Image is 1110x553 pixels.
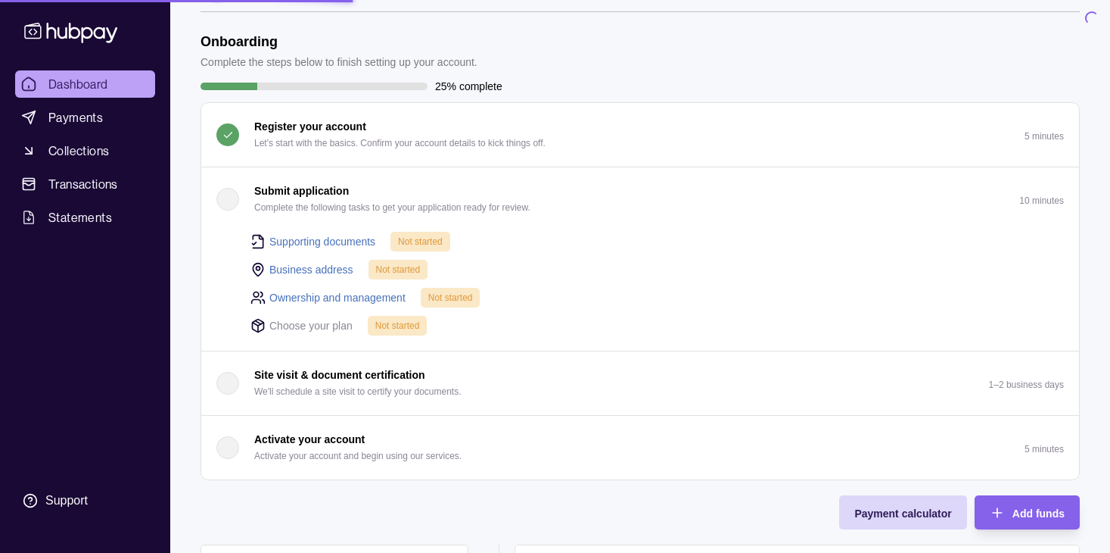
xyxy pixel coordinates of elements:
button: Site visit & document certification We'll schedule a site visit to certify your documents.1–2 bus... [201,351,1079,415]
p: We'll schedule a site visit to certify your documents. [254,383,462,400]
span: Not started [428,292,473,303]
span: Statements [48,208,112,227]
button: Payment calculator [839,495,966,530]
button: Activate your account Activate your account and begin using our services.5 minutes [201,416,1079,480]
p: Site visit & document certification [254,367,425,383]
a: Ownership and management [269,289,406,306]
p: 10 minutes [1019,195,1064,206]
span: Collections [48,142,109,160]
a: Payments [15,104,155,131]
p: Register your account [254,118,366,135]
div: Submit application Complete the following tasks to get your application ready for review.10 minutes [201,231,1079,351]
span: Not started [398,236,443,247]
a: Transactions [15,170,155,198]
span: Dashboard [48,75,108,93]
div: Support [45,492,88,509]
a: Dashboard [15,70,155,98]
span: Transactions [48,175,118,193]
p: Activate your account and begin using our services. [254,448,462,464]
button: Register your account Let's start with the basics. Confirm your account details to kick things of... [201,103,1079,167]
span: Not started [376,264,421,275]
p: 5 minutes [1024,444,1064,455]
a: Collections [15,137,155,164]
p: Complete the steps below to finish setting up your account. [201,54,477,70]
span: Payment calculator [854,508,951,520]
p: Activate your account [254,431,365,448]
button: Add funds [975,495,1080,530]
p: 25% complete [435,78,502,95]
a: Support [15,485,155,517]
button: Submit application Complete the following tasks to get your application ready for review.10 minutes [201,167,1079,231]
p: Complete the following tasks to get your application ready for review. [254,199,530,216]
span: Not started [375,320,420,331]
p: 5 minutes [1024,131,1064,142]
h1: Onboarding [201,33,477,50]
a: Business address [269,261,353,278]
p: Submit application [254,183,349,199]
p: Choose your plan [269,317,353,334]
span: Add funds [1012,508,1065,520]
span: Payments [48,108,103,127]
p: Let's start with the basics. Confirm your account details to kick things off. [254,135,546,152]
p: 1–2 business days [989,380,1064,390]
a: Supporting documents [269,233,375,250]
a: Statements [15,204,155,231]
